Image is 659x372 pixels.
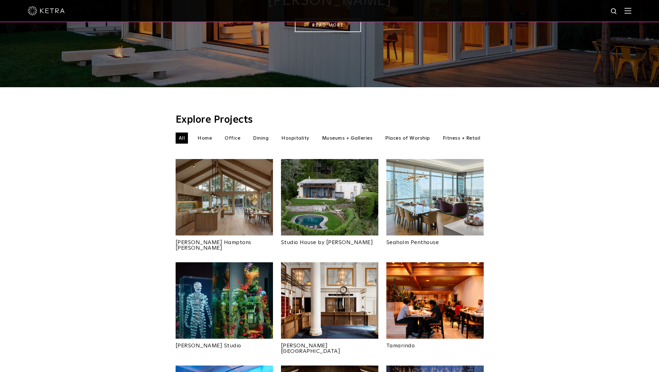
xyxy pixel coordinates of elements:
[28,6,65,15] img: ketra-logo-2019-white
[176,262,273,339] img: Dustin_Yellin_Ketra_Web-03-1
[176,133,188,144] li: All
[176,159,273,235] img: Project_Landing_Thumbnail-2021
[624,8,631,14] img: Hamburger%20Nav.svg
[176,235,273,251] a: [PERSON_NAME] Hamptons [PERSON_NAME]
[610,8,618,15] img: search icon
[281,235,378,245] a: Studio House by [PERSON_NAME]
[194,133,215,144] li: Home
[295,19,361,32] a: Read More
[176,339,273,349] a: [PERSON_NAME] Studio
[250,133,272,144] li: Dining
[382,133,433,144] li: Places of Worship
[386,262,484,339] img: New-Project-Page-hero-(3x)_0002_TamarindoRestaurant-0001-LizKuball-HighRes
[222,133,243,144] li: Office
[386,159,484,235] img: Project_Landing_Thumbnail-2022smaller
[386,339,484,349] a: Tamarindo
[281,339,378,354] a: [PERSON_NAME][GEOGRAPHIC_DATA]
[278,133,312,144] li: Hospitality
[440,133,484,144] li: Fitness + Retail
[319,133,376,144] li: Museums + Galleries
[281,159,378,235] img: An aerial view of Olson Kundig's Studio House in Seattle
[281,262,378,339] img: New-Project-Page-hero-(3x)_0027_0010_RiggsHotel_01_20_20_LARGE
[386,235,484,245] a: Seaholm Penthouse
[176,115,484,125] h3: Explore Projects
